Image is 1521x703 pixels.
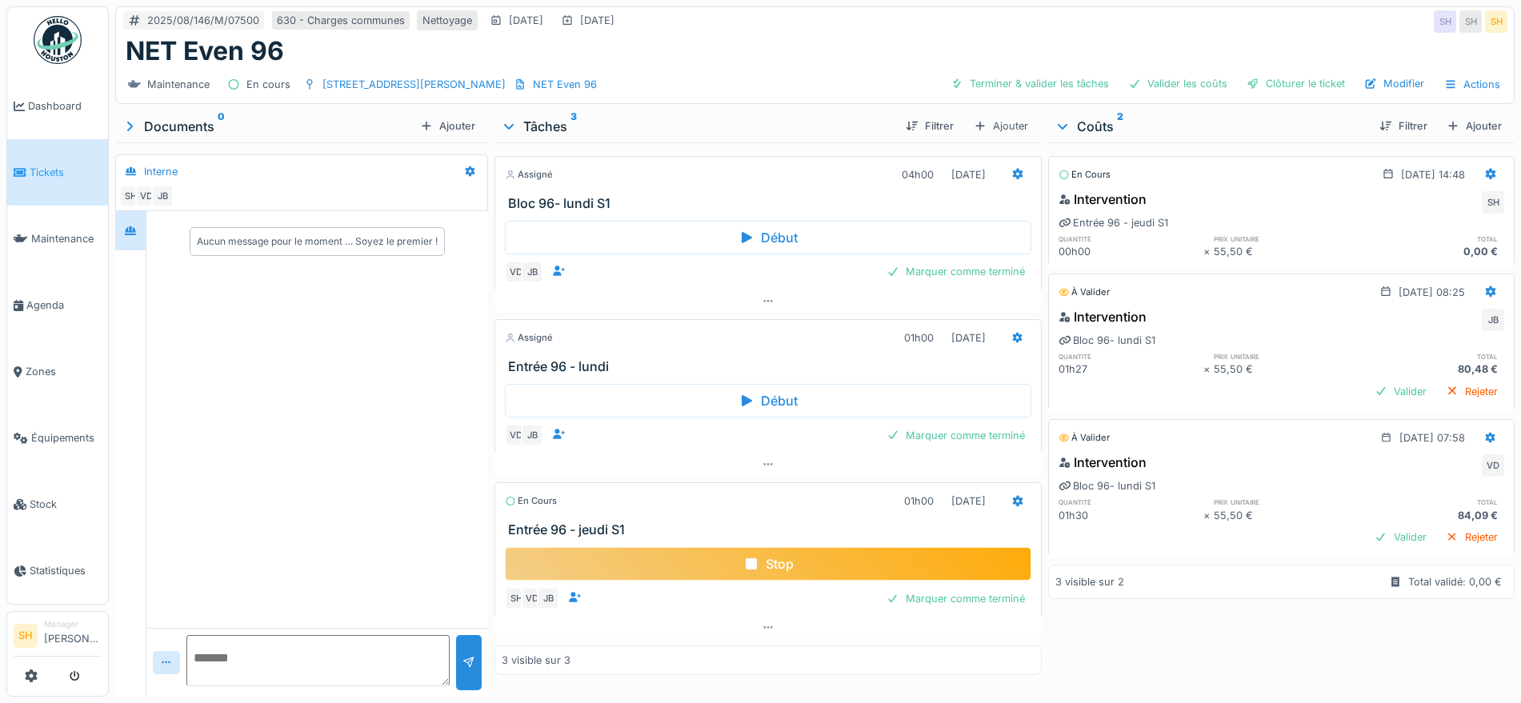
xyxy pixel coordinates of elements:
div: 3 visible sur 3 [502,653,570,668]
div: Actions [1437,73,1507,96]
div: Ajouter [967,114,1035,138]
div: 630 - Charges communes [277,13,405,28]
div: VD [505,424,527,446]
div: VD [135,185,158,207]
h1: NET Even 96 [126,36,284,66]
div: Ajouter [414,115,482,137]
div: Terminer & valider les tâches [944,73,1115,94]
div: Entrée 96 - jeudi S1 [1059,215,1168,230]
div: [DATE] 14:48 [1401,167,1465,182]
div: 55,50 € [1214,244,1359,259]
div: 0,00 € [1359,244,1504,259]
div: Valider [1368,526,1433,548]
li: [PERSON_NAME] [44,618,102,653]
h6: total [1359,351,1504,361]
div: × [1203,361,1214,377]
span: Maintenance [31,231,102,246]
div: Intervention [1059,190,1147,209]
h3: Entrée 96 - jeudi S1 [508,522,1035,537]
div: 55,50 € [1214,508,1359,523]
div: [DATE] [951,167,986,182]
a: Agenda [7,272,108,338]
div: Documents [122,117,414,136]
div: [DATE] [951,330,986,346]
div: Aucun message pour le moment … Soyez le premier ! [197,234,438,249]
span: Dashboard [28,98,102,114]
div: [DATE] [580,13,614,28]
div: SH [1459,10,1482,33]
a: Zones [7,338,108,405]
div: Manager [44,618,102,630]
div: En cours [505,494,557,508]
div: Filtrer [1373,115,1434,137]
div: Intervention [1059,453,1147,472]
div: JB [537,587,559,609]
div: Ajouter [1440,115,1508,137]
div: En cours [246,77,290,92]
div: En cours [1059,168,1111,182]
li: SH [14,624,38,648]
span: Statistiques [30,563,102,578]
span: Stock [30,497,102,512]
div: JB [521,261,543,283]
a: SH Manager[PERSON_NAME] [14,618,102,657]
a: Statistiques [7,537,108,604]
a: Maintenance [7,206,108,272]
div: JB [151,185,174,207]
h6: total [1359,234,1504,244]
div: × [1203,508,1214,523]
a: Équipements [7,405,108,471]
span: Zones [26,364,102,379]
div: Marquer comme terminé [880,425,1031,446]
div: Total validé: 0,00 € [1408,574,1502,589]
div: SH [1434,10,1456,33]
div: Filtrer [899,115,960,137]
div: Tâches [501,117,893,136]
h3: Bloc 96- lundi S1 [508,196,1035,211]
div: VD [505,261,527,283]
span: Tickets [30,165,102,180]
a: Tickets [7,139,108,206]
div: Début [505,221,1031,254]
div: Clôturer le ticket [1240,73,1351,94]
div: VD [1482,454,1504,477]
h6: prix unitaire [1214,351,1359,361]
div: Bloc 96- lundi S1 [1059,478,1155,493]
div: SH [505,587,527,609]
div: 01h00 [904,493,934,509]
sup: 3 [570,117,577,136]
div: 2025/08/146/M/07500 [147,13,259,28]
div: × [1203,244,1214,259]
span: Équipements [31,430,102,445]
div: [DATE] 07:58 [1399,430,1465,445]
div: Rejeter [1439,526,1504,548]
div: Interne [144,164,178,179]
div: VD [521,587,543,609]
div: 80,48 € [1359,361,1504,377]
h6: prix unitaire [1214,497,1359,507]
div: Coûts [1055,117,1367,136]
h6: quantité [1059,497,1203,507]
h6: prix unitaire [1214,234,1359,244]
h3: Entrée 96 - lundi [508,359,1035,374]
div: 00h00 [1059,244,1203,259]
div: Rejeter [1439,381,1504,402]
sup: 0 [218,117,225,136]
div: Assigné [505,168,553,182]
div: JB [521,424,543,446]
div: 01h27 [1059,361,1203,377]
div: [STREET_ADDRESS][PERSON_NAME] [322,77,506,92]
div: Marquer comme terminé [880,261,1031,282]
div: SH [119,185,142,207]
h6: quantité [1059,351,1203,361]
div: SH [1482,191,1504,214]
a: Stock [7,471,108,537]
div: 01h00 [904,330,934,346]
div: À valider [1059,286,1110,299]
span: Agenda [26,298,102,313]
img: Badge_color-CXgf-gQk.svg [34,16,82,64]
div: [DATE] [951,493,986,509]
div: Valider les coûts [1122,73,1234,94]
div: 04h00 [902,167,934,182]
sup: 2 [1117,117,1123,136]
